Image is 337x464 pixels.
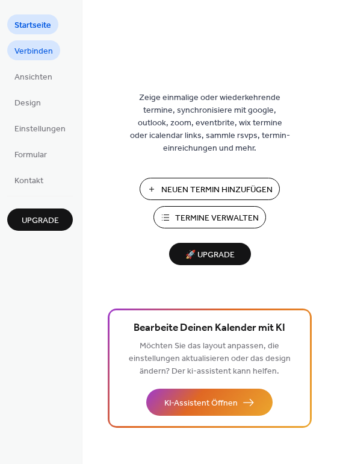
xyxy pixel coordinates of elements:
span: Verbinden [14,45,53,58]
a: Formular [7,144,54,164]
button: Neuen Termin Hinzufügen [140,178,280,200]
button: KI-Assistent Öffnen [146,389,273,416]
span: Termine Verwalten [175,212,259,225]
a: Startseite [7,14,58,34]
span: 🚀 Upgrade [176,247,244,263]
span: Startseite [14,19,51,32]
span: KI-Assistent Öffnen [164,397,238,410]
a: Verbinden [7,40,60,60]
button: 🚀 Upgrade [169,243,251,265]
a: Design [7,92,48,112]
span: Einstellungen [14,123,66,136]
span: Ansichten [14,71,52,84]
span: Neuen Termin Hinzufügen [161,184,273,196]
span: Möchten Sie das layout anpassen, die einstellungen aktualisieren oder das design ändern? Der ki-a... [129,338,291,380]
span: Upgrade [22,215,59,227]
span: Bearbeite Deinen Kalender mit KI [134,320,285,337]
button: Upgrade [7,208,73,231]
a: Kontakt [7,170,51,190]
a: Einstellungen [7,118,73,138]
span: Kontakt [14,175,43,187]
a: Ansichten [7,66,60,86]
span: Design [14,97,41,110]
span: Formular [14,149,47,161]
button: Termine Verwalten [153,206,266,228]
span: Zeige einmalige oder wiederkehrende termine, synchronisiere mit google, outlook, zoom, eventbrite... [129,92,291,155]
